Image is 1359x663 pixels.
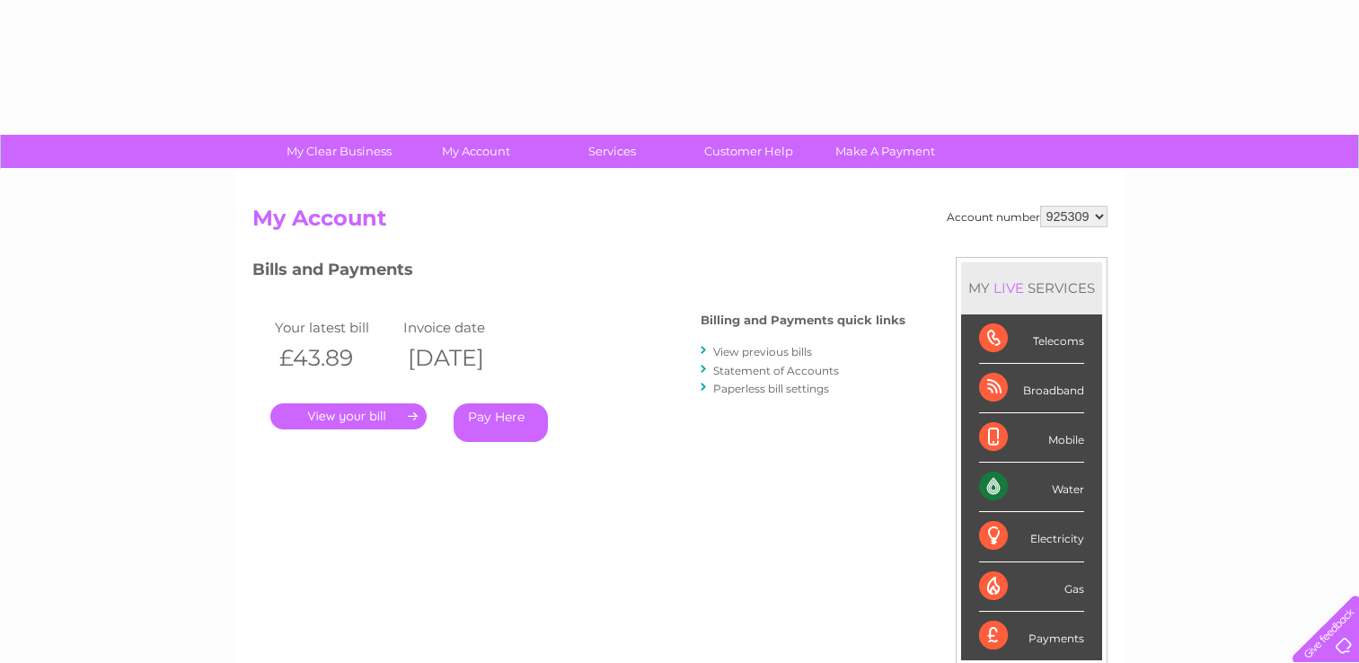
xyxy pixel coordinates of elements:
[979,512,1084,561] div: Electricity
[990,279,1028,296] div: LIVE
[252,206,1107,240] h2: My Account
[811,135,959,168] a: Make A Payment
[961,262,1102,314] div: MY SERVICES
[979,413,1084,463] div: Mobile
[979,463,1084,512] div: Water
[270,315,400,340] td: Your latest bill
[675,135,823,168] a: Customer Help
[270,403,427,429] a: .
[979,562,1084,612] div: Gas
[399,340,528,376] th: [DATE]
[979,364,1084,413] div: Broadband
[538,135,686,168] a: Services
[454,403,548,442] a: Pay Here
[713,382,829,395] a: Paperless bill settings
[713,364,839,377] a: Statement of Accounts
[947,206,1107,227] div: Account number
[270,340,400,376] th: £43.89
[713,345,812,358] a: View previous bills
[701,314,905,327] h4: Billing and Payments quick links
[399,315,528,340] td: Invoice date
[979,314,1084,364] div: Telecoms
[265,135,413,168] a: My Clear Business
[979,612,1084,660] div: Payments
[402,135,550,168] a: My Account
[252,257,905,288] h3: Bills and Payments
